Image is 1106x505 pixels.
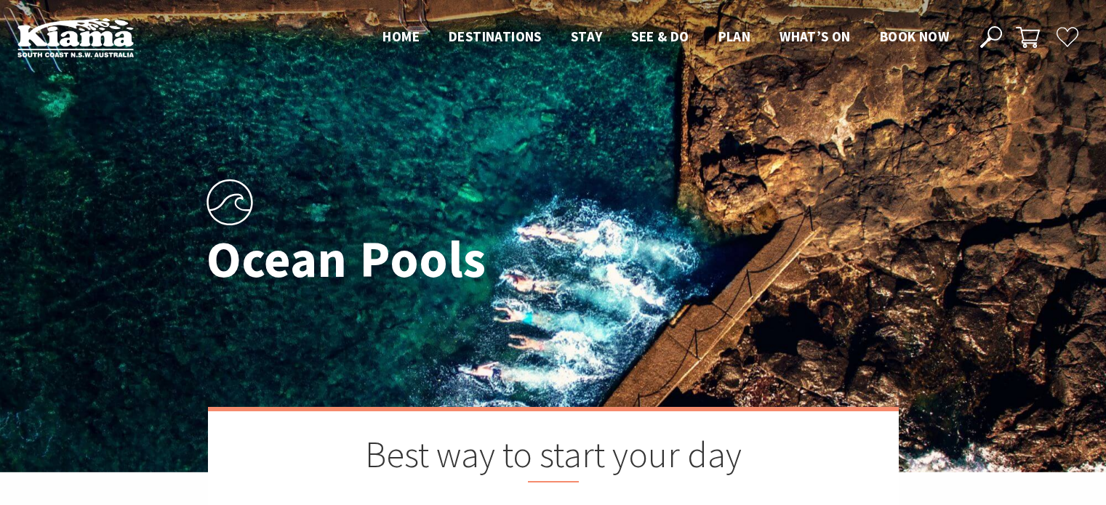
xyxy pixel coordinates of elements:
span: Stay [571,28,603,45]
img: Kiama Logo [17,17,134,57]
span: Home [382,28,420,45]
h2: Best way to start your day [281,433,826,482]
span: Book now [880,28,949,45]
span: Destinations [449,28,542,45]
h1: Ocean Pools [207,232,617,288]
span: Plan [718,28,751,45]
nav: Main Menu [368,25,963,49]
span: See & Do [631,28,689,45]
span: What’s On [780,28,851,45]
